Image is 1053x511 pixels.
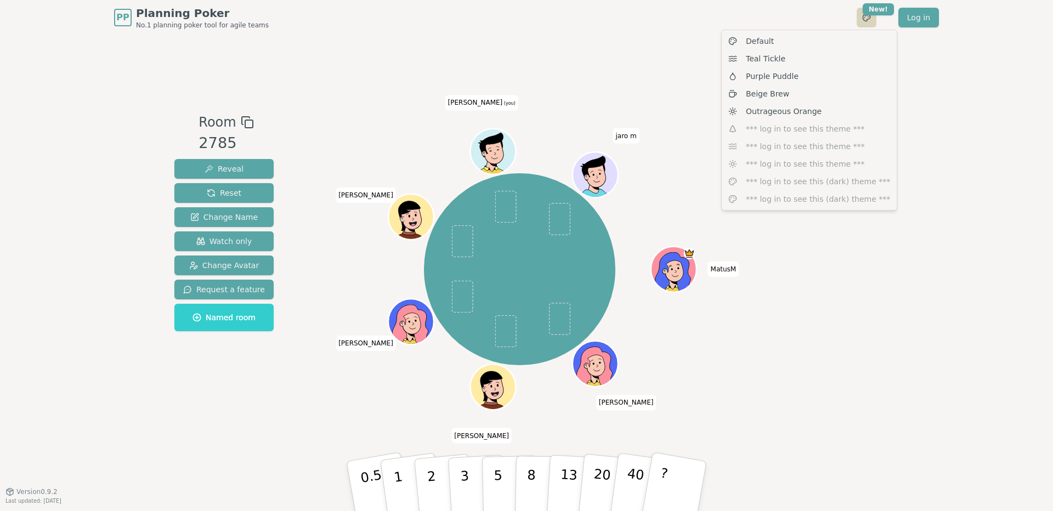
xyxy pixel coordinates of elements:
[746,36,774,47] span: Default
[746,71,799,82] span: Purple Puddle
[746,106,822,117] span: Outrageous Orange
[746,88,789,99] span: Beige Brew
[746,53,785,64] span: Teal Tickle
